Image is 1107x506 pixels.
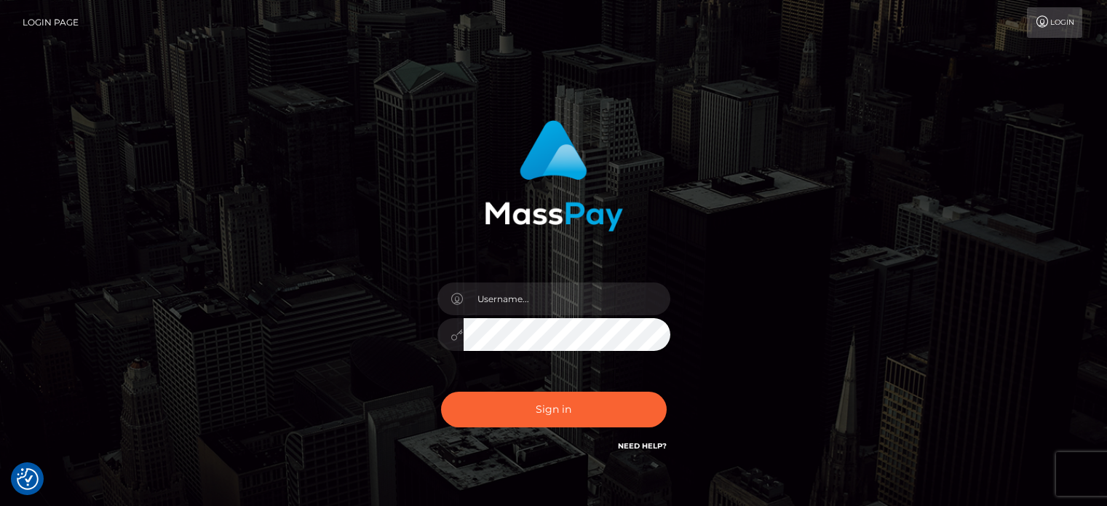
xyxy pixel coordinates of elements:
img: MassPay Login [485,120,623,232]
button: Sign in [441,392,667,427]
a: Login [1027,7,1082,38]
img: Revisit consent button [17,468,39,490]
button: Consent Preferences [17,468,39,490]
a: Login Page [23,7,79,38]
a: Need Help? [618,441,667,451]
input: Username... [464,282,670,315]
